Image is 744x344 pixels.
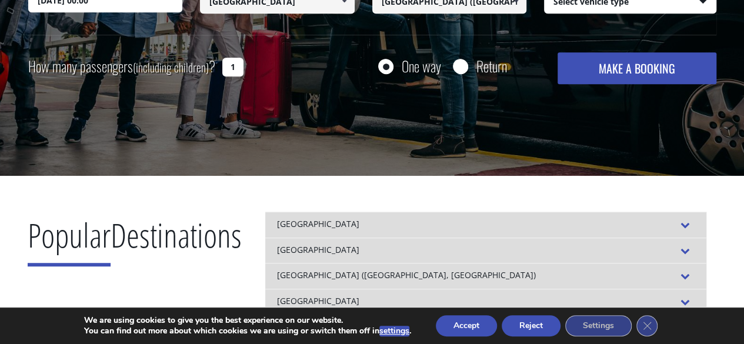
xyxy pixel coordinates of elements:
[28,212,111,266] span: Popular
[636,315,658,336] button: Close GDPR Cookie Banner
[84,326,411,336] p: You can find out more about which cookies we are using or switch them off in .
[265,263,706,289] div: [GEOGRAPHIC_DATA] ([GEOGRAPHIC_DATA], [GEOGRAPHIC_DATA])
[502,315,560,336] button: Reject
[402,59,441,74] label: One way
[265,289,706,315] div: [GEOGRAPHIC_DATA]
[565,315,632,336] button: Settings
[84,315,411,326] p: We are using cookies to give you the best experience on our website.
[558,52,716,84] button: MAKE A BOOKING
[379,326,409,336] button: settings
[265,212,706,238] div: [GEOGRAPHIC_DATA]
[28,212,242,275] h2: Destinations
[133,58,209,76] small: (including children)
[436,315,497,336] button: Accept
[265,238,706,263] div: [GEOGRAPHIC_DATA]
[476,59,507,74] label: Return
[28,52,215,81] label: How many passengers ?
